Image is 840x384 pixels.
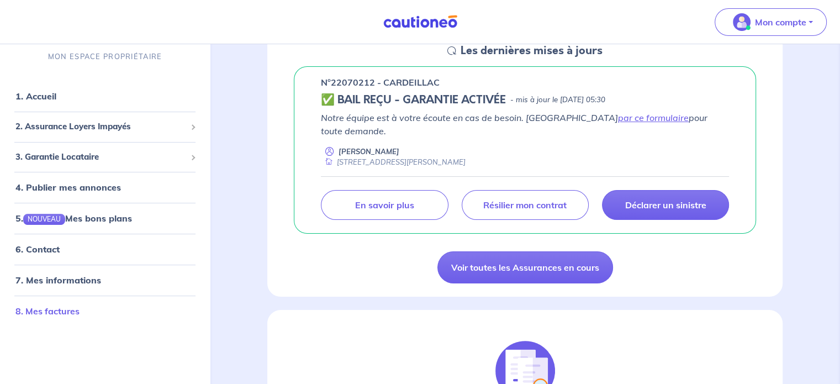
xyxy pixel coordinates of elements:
div: 6. Contact [4,239,205,261]
div: 1. Accueil [4,86,205,108]
a: Déclarer un sinistre [602,190,729,220]
a: 8. Mes factures [15,306,80,317]
p: n°22070212 - CARDEILLAC [321,76,440,89]
img: Cautioneo [379,15,462,29]
p: Déclarer un sinistre [625,199,706,211]
div: 4. Publier mes annonces [4,177,205,199]
a: 5.NOUVEAUMes bons plans [15,213,132,224]
a: 4. Publier mes annonces [15,182,121,193]
button: illu_account_valid_menu.svgMon compte [715,8,827,36]
img: illu_account_valid_menu.svg [733,13,751,31]
p: MON ESPACE PROPRIÉTAIRE [48,52,162,62]
div: 5.NOUVEAUMes bons plans [4,208,205,230]
div: state: CONTRACT-VALIDATED, Context: ,MAYBE-CERTIFICATE,,LESSOR-DOCUMENTS,IS-ODEALIM [321,93,729,107]
a: En savoir plus [321,190,448,220]
a: 6. Contact [15,244,60,255]
a: 1. Accueil [15,91,56,102]
div: 7. Mes informations [4,270,205,292]
a: par ce formulaire [618,112,689,123]
p: [PERSON_NAME] [339,146,399,157]
h5: ✅ BAIL REÇU - GARANTIE ACTIVÉE [321,93,506,107]
p: - mis à jour le [DATE] 05:30 [510,94,605,106]
p: En savoir plus [355,199,414,211]
div: 2. Assurance Loyers Impayés [4,117,205,138]
p: Résilier mon contrat [483,199,567,211]
a: Résilier mon contrat [462,190,589,220]
a: Voir toutes les Assurances en cours [437,251,613,283]
span: 2. Assurance Loyers Impayés [15,121,186,134]
h5: Les dernières mises à jours [461,44,603,57]
div: 3. Garantie Locataire [4,146,205,168]
a: 7. Mes informations [15,275,101,286]
div: 8. Mes factures [4,301,205,323]
span: 3. Garantie Locataire [15,151,186,164]
div: [STREET_ADDRESS][PERSON_NAME] [321,157,466,167]
p: Mon compte [755,15,806,29]
p: Notre équipe est à votre écoute en cas de besoin. [GEOGRAPHIC_DATA] pour toute demande. [321,111,729,138]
